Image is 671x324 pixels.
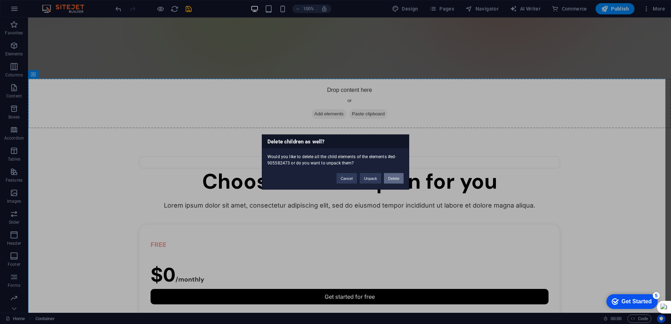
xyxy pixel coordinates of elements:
[284,92,318,101] span: Add elements
[21,8,51,14] div: Get Started
[337,173,357,184] button: Cancel
[262,135,409,148] h3: Delete children as well?
[384,173,404,184] button: Delete
[52,1,59,8] div: 5
[321,92,360,101] span: Paste clipboard
[6,4,57,18] div: Get Started 5 items remaining, 0% complete
[262,148,409,166] div: Would you like to delete all the child elements of the elements #ed-905582473 or do you want to u...
[360,173,381,184] button: Unpack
